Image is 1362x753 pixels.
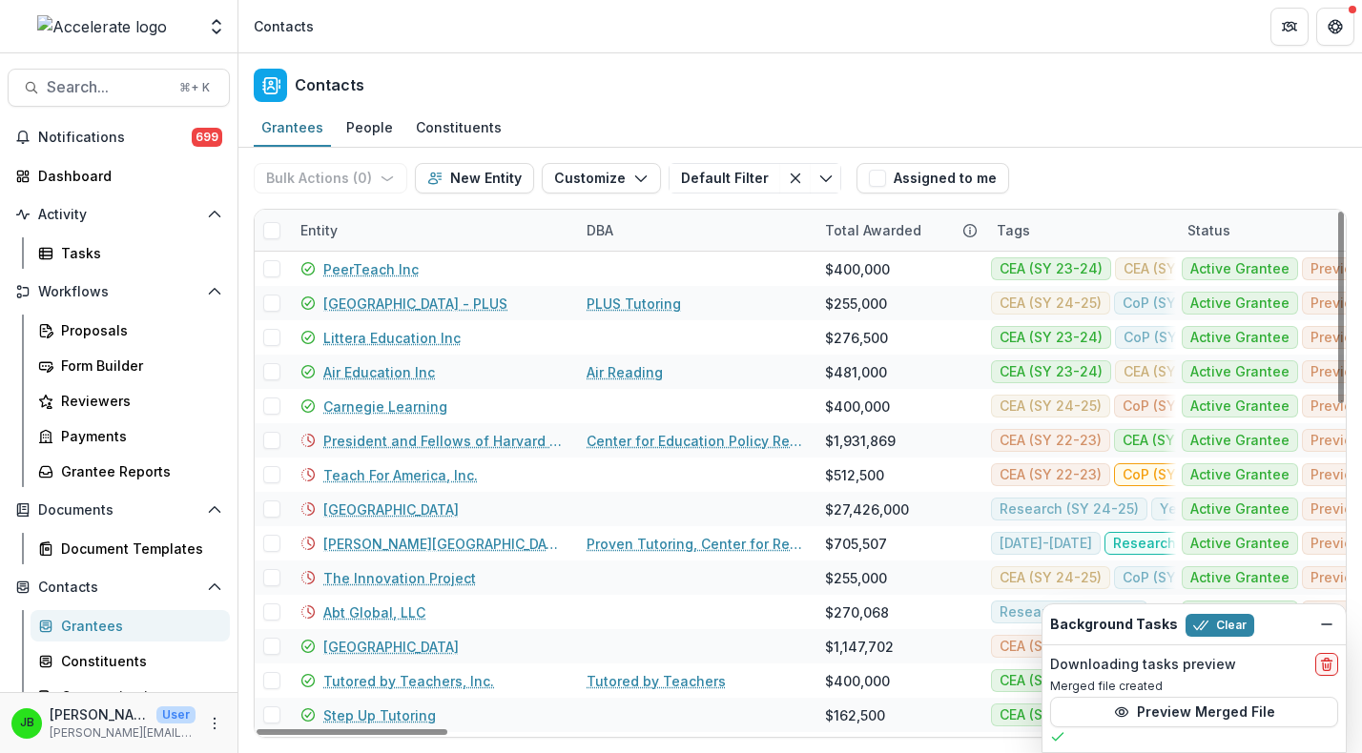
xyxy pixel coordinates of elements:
div: Document Templates [61,539,215,559]
div: Tags [985,210,1176,251]
span: CEA (SY 22-23) [1000,639,1102,655]
div: $512,500 [825,465,884,485]
p: [PERSON_NAME][EMAIL_ADDRESS][PERSON_NAME][DOMAIN_NAME] [50,724,196,742]
div: Total Awarded [814,220,933,240]
button: Open Workflows [8,276,230,307]
button: Clear [1186,614,1254,637]
div: Entity [289,210,575,251]
span: Active Grantee [1190,467,1290,483]
span: Active Grantee [1190,330,1290,346]
span: Research (SY 24-25) [1000,604,1139,621]
p: [PERSON_NAME] [50,704,149,724]
span: CEA (SY 24-25) [1000,295,1102,312]
span: [DATE]-[DATE] [1000,536,1092,552]
a: PeerTeach Inc [323,259,419,279]
p: Merged file created [1050,678,1338,695]
a: Grantee Reports [31,456,230,487]
a: Abt Global, LLC [323,602,425,622]
span: Notifications [38,130,192,146]
button: Get Help [1316,8,1354,46]
span: CEA (SY 22-23) [1000,467,1102,483]
h2: Downloading tasks preview [1050,657,1236,673]
img: Accelerate logo [37,15,167,38]
button: More [203,712,226,735]
div: Reviewers [61,391,215,411]
a: Communications [31,681,230,712]
span: CEA (SY 24-25) [1000,570,1102,586]
div: Grantees [61,616,215,636]
a: Reviewers [31,385,230,417]
a: Proven Tutoring, Center for Research & Reform in Education (CRRE) [587,534,802,554]
div: Total Awarded [814,210,985,251]
a: Payments [31,420,230,452]
button: delete [1315,653,1338,676]
a: Step Up Tutoring [323,705,436,725]
div: $400,000 [825,397,890,417]
button: Open Documents [8,495,230,525]
a: Tutored by Teachers, Inc. [323,671,494,691]
button: Partners [1270,8,1309,46]
a: [PERSON_NAME][GEOGRAPHIC_DATA][PERSON_NAME] [323,534,564,554]
span: Documents [38,502,199,519]
span: Active Grantee [1190,570,1290,586]
button: Preview Merged File [1050,697,1338,727]
a: Center for Education Policy Research [587,431,802,451]
div: Tags [985,220,1042,240]
button: Assigned to me [856,163,1009,193]
div: Communications [61,686,215,706]
span: CoP (SY 22-23) [1123,570,1226,586]
span: CEA (SY 24-25) [1000,398,1102,415]
span: Active Grantee [1190,364,1290,380]
button: Customize [542,163,661,193]
span: Active Grantee [1190,501,1290,518]
a: Constituents [31,645,230,677]
a: Tutored by Teachers [587,671,726,691]
div: Constituents [408,113,509,141]
div: Tasks [61,243,215,263]
a: [GEOGRAPHIC_DATA] [323,637,459,657]
span: Activity [38,207,199,223]
a: [GEOGRAPHIC_DATA] [323,499,459,519]
span: 699 [192,128,222,147]
span: CEA (SY 24-25) [1124,261,1226,277]
span: CEA (SY 23-24) [1000,364,1103,380]
h2: Background Tasks [1050,617,1178,633]
a: Grantees [31,610,230,641]
div: $276,500 [825,328,888,348]
a: President and Fellows of Harvard College [323,431,564,451]
button: Open Activity [8,199,230,230]
a: Proposals [31,315,230,346]
span: Search... [47,78,168,96]
a: Document Templates [31,533,230,564]
a: Air Reading [587,362,663,382]
button: Search... [8,69,230,107]
div: $255,000 [825,294,887,314]
span: Research [1113,536,1176,552]
span: Active Grantee [1190,295,1290,312]
div: Contacts [254,16,314,36]
a: Grantees [254,110,331,147]
div: $255,000 [825,568,887,588]
span: Active Grantee [1190,433,1290,449]
span: Active Grantee [1190,261,1290,277]
div: People [339,113,401,141]
div: ⌘ + K [175,77,214,98]
div: $162,500 [825,705,885,725]
a: Form Builder [31,350,230,381]
a: Carnegie Learning [323,397,447,417]
span: CoP (SY 22-23) [1124,330,1227,346]
span: CoP (SY 22-23) [1123,295,1226,312]
div: Status [1176,220,1242,240]
div: $400,000 [825,671,890,691]
span: Research (SY 24-25) [1000,501,1139,518]
div: $1,931,869 [825,431,896,451]
span: CEA (SY 23-24) [1000,330,1103,346]
button: Default Filter [669,163,780,193]
div: DBA [575,210,814,251]
p: User [156,706,196,723]
a: Dashboard [8,160,230,192]
div: Proposals [61,320,215,340]
button: Toggle menu [811,163,841,193]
